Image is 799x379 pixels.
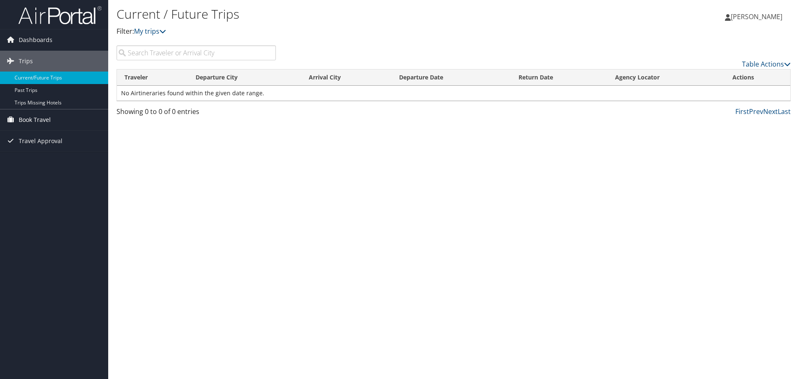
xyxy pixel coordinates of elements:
th: Departure Date: activate to sort column descending [392,69,511,86]
a: First [735,107,749,116]
a: [PERSON_NAME] [725,4,791,29]
a: Prev [749,107,763,116]
a: Last [778,107,791,116]
span: Dashboards [19,30,52,50]
th: Actions [725,69,790,86]
th: Arrival City: activate to sort column ascending [301,69,392,86]
th: Return Date: activate to sort column ascending [511,69,608,86]
a: My trips [134,27,166,36]
h1: Current / Future Trips [117,5,566,23]
span: Travel Approval [19,131,62,151]
div: Showing 0 to 0 of 0 entries [117,107,276,121]
td: No Airtineraries found within the given date range. [117,86,790,101]
span: Book Travel [19,109,51,130]
img: airportal-logo.png [18,5,102,25]
span: Trips [19,51,33,72]
input: Search Traveler or Arrival City [117,45,276,60]
th: Traveler: activate to sort column ascending [117,69,188,86]
th: Departure City: activate to sort column ascending [188,69,301,86]
a: Next [763,107,778,116]
p: Filter: [117,26,566,37]
span: [PERSON_NAME] [731,12,782,21]
a: Table Actions [742,59,791,69]
th: Agency Locator: activate to sort column ascending [608,69,725,86]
